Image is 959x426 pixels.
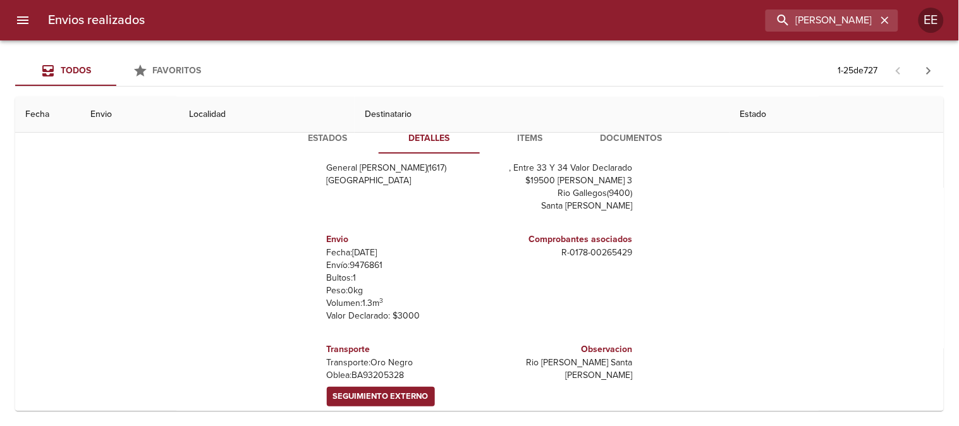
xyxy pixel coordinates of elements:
span: Pagina siguiente [913,56,944,86]
h6: Observacion [485,343,633,356]
th: Destinatario [355,97,730,133]
sup: 3 [380,296,384,305]
h6: Envio [327,233,475,246]
input: buscar [766,9,877,32]
p: Transporte: Oro Negro [327,356,475,369]
th: Envio [80,97,179,133]
div: Tabs detalle de guia [278,123,682,154]
span: Seguimiento Externo [333,389,429,404]
p: R - 0178 - 00265429 [485,246,633,259]
div: EE [919,8,944,33]
span: Estados [285,131,371,147]
div: Abrir información de usuario [919,8,944,33]
span: Favoritos [153,65,202,76]
a: Seguimiento Externo [327,387,435,406]
span: Documentos [589,131,675,147]
span: Items [487,131,573,147]
p: Rio Gallegos ( 9400 ) [485,187,633,200]
p: Envío: 9476861 [327,259,475,272]
p: Fecha: [DATE] [327,246,475,259]
h6: Envios realizados [48,10,145,30]
p: Santa [PERSON_NAME] [485,200,633,212]
p: Volumen: 1.3 m [327,297,475,310]
h6: Comprobantes asociados [485,233,633,246]
p: Oblea: BA93205328 [327,369,475,382]
h6: Transporte [327,343,475,356]
th: Fecha [15,97,80,133]
p: Rio [PERSON_NAME] Santa [PERSON_NAME] [485,356,633,382]
p: [GEOGRAPHIC_DATA] [327,174,475,187]
button: menu [8,5,38,35]
th: Estado [730,97,944,133]
p: Valor Declarado: $ 3000 [327,310,475,322]
span: Todos [61,65,91,76]
div: Tabs Envios [15,56,217,86]
p: General [PERSON_NAME] ( 1617 ) [327,162,475,174]
p: Barrio Patagonia [STREET_ADDRESS] , Entre 33 Y 34 Valor Declarado $19500 [PERSON_NAME] 3 [485,149,633,187]
span: Pagina anterior [883,64,913,76]
span: Detalles [386,131,472,147]
th: Localidad [179,97,355,133]
p: Bultos: 1 [327,272,475,284]
p: Peso: 0 kg [327,284,475,297]
p: 1 - 25 de 727 [838,64,878,77]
